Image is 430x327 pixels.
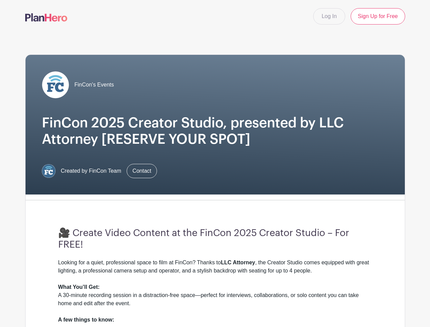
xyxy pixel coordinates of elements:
[61,167,122,175] span: Created by FinCon Team
[42,115,388,147] h1: FinCon 2025 Creator Studio, presented by LLC Attorney [RESERVE YOUR SPOT]
[42,164,55,178] img: FC%20circle.png
[313,8,345,25] a: Log In
[58,317,114,323] strong: A few things to know:
[75,81,114,89] span: FinCon's Events
[221,260,255,265] strong: LLC Attorney
[42,71,69,98] img: FC%20circle_white.png
[58,284,100,290] strong: What You’ll Get:
[58,228,372,250] h3: 🎥 Create Video Content at the FinCon 2025 Creator Studio – For FREE!
[58,259,372,283] div: Looking for a quiet, professional space to film at FinCon? Thanks to , the Creator Studio comes e...
[58,283,372,316] div: A 30-minute recording session in a distraction-free space—perfect for interviews, collaborations,...
[351,8,405,25] a: Sign Up for Free
[25,13,67,21] img: logo-507f7623f17ff9eddc593b1ce0a138ce2505c220e1c5a4e2b4648c50719b7d32.svg
[127,164,157,178] a: Contact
